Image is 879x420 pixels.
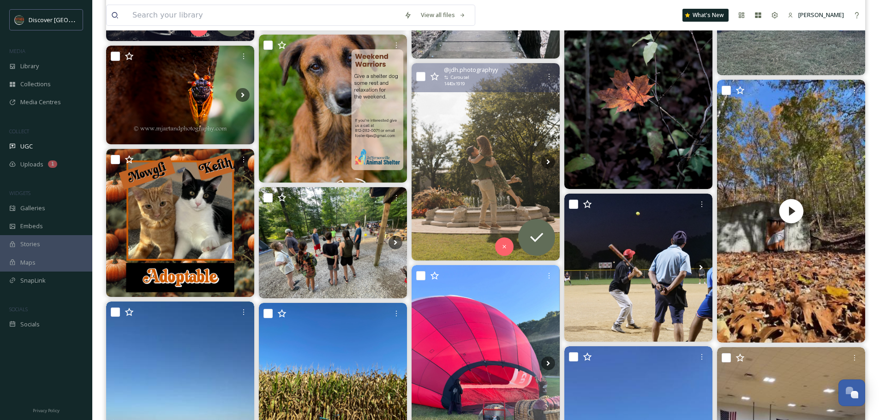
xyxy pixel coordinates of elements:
[20,276,46,285] span: SnapLink
[48,160,57,168] div: 1
[15,15,24,24] img: SIN-logo.svg
[444,65,498,74] span: @ jdh.photographyy
[259,35,407,183] img: Fostering—whether short-term or long-term—is an incredible way to make a difference. By opening y...
[798,11,844,19] span: [PERSON_NAME]
[20,142,33,151] span: UGC
[20,80,51,89] span: Collections
[9,128,29,135] span: COLLECT
[128,5,400,25] input: Search your library
[9,189,30,196] span: WIDGETS
[20,258,36,267] span: Maps
[33,408,60,414] span: Privacy Policy
[20,204,45,213] span: Galleries
[9,47,25,54] span: MEDIA
[444,81,465,87] span: 1440 x 1919
[20,98,61,106] span: Media Centres
[838,379,865,406] button: Open Chat
[564,194,712,342] img: *Weekend Update 9/28* 🔥WARMERS WIN🔥 Sunday Night Softball in the Bend started off with a defensiv...
[20,62,39,71] span: Library
[29,15,144,24] span: Discover [GEOGRAPHIC_DATA][US_STATE]
[106,46,254,144] img: If you look close enough to what is around you, you can find some cool things #mjartandphotograph...
[106,149,254,297] img: Mowgli and Keith are still looking for their forever family. Sweet, great personalities. 6 month ...
[416,6,470,24] a: View all files
[412,63,560,260] img: Kelly & Dean 🩷 the sweetest engagement session . . . #indianalifestylephotographer #illinoislifes...
[20,320,40,329] span: Socials
[451,74,469,81] span: Carousel
[259,187,407,298] img: Think you could go as low as these wilderness campers? #limbo #howlow #canyougo #hilltop #hilltop...
[20,160,43,169] span: Uploads
[682,9,729,22] a: What's New
[783,6,849,24] a: [PERSON_NAME]
[33,404,60,415] a: Privacy Policy
[717,80,865,343] img: thumbnail
[20,240,40,248] span: Stories
[20,222,43,231] span: Embeds
[717,80,865,343] video: 🍂 HELLO OCTOBER 🍂 We are so ready for you! 🧡 ⏰ We are open every day from 10:00-4:00 EST with tou...
[9,306,28,313] span: SOCIALS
